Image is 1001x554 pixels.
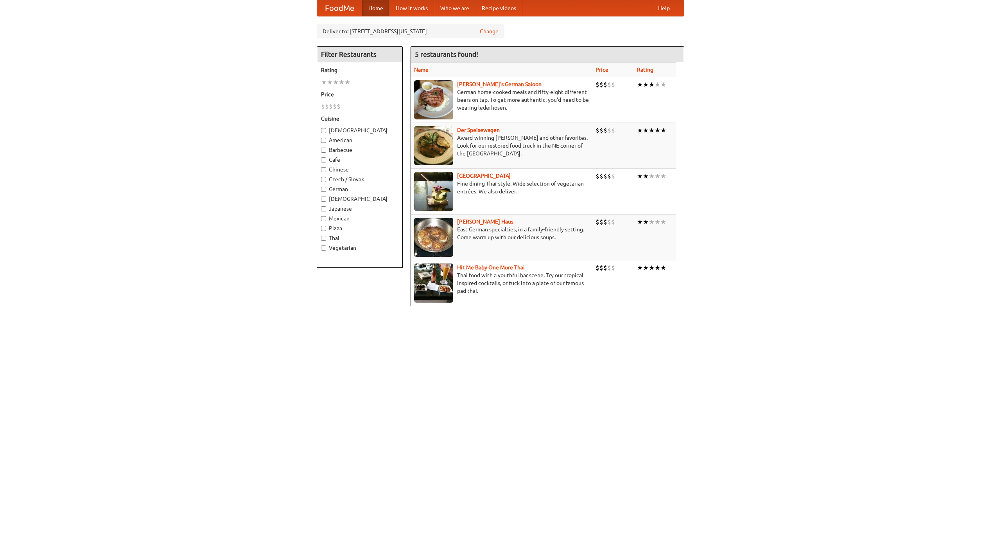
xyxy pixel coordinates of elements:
img: kohlhaus.jpg [414,218,453,257]
li: $ [321,102,325,111]
p: German home-cooked meals and fifty-eight different beers on tap. To get more authentic, you'd nee... [414,88,589,112]
li: ★ [649,263,655,272]
li: $ [603,80,607,89]
li: $ [607,172,611,180]
input: [DEMOGRAPHIC_DATA] [321,128,326,133]
li: ★ [637,80,643,89]
li: $ [603,263,607,272]
li: $ [325,102,329,111]
a: Hit Me Baby One More Thai [457,264,525,271]
img: satay.jpg [414,172,453,211]
li: $ [596,218,599,226]
li: ★ [637,126,643,135]
input: American [321,138,326,143]
label: Barbecue [321,146,398,154]
input: Czech / Slovak [321,177,326,182]
li: ★ [643,263,649,272]
li: ★ [655,263,660,272]
li: $ [607,263,611,272]
img: esthers.jpg [414,80,453,119]
label: Pizza [321,224,398,232]
li: ★ [643,172,649,180]
li: ★ [339,78,344,87]
li: ★ [333,78,339,87]
a: How it works [389,0,434,16]
li: $ [599,218,603,226]
a: Der Speisewagen [457,127,500,133]
label: [DEMOGRAPHIC_DATA] [321,126,398,134]
a: Rating [637,67,653,73]
li: ★ [655,126,660,135]
ng-pluralize: 5 restaurants found! [415,51,478,58]
h4: Filter Restaurants [317,47,402,62]
li: ★ [637,263,643,272]
li: ★ [649,172,655,180]
label: Japanese [321,205,398,213]
li: $ [599,126,603,135]
h5: Price [321,90,398,98]
li: ★ [649,126,655,135]
li: ★ [660,263,666,272]
a: Change [480,27,499,35]
li: ★ [660,126,666,135]
li: ★ [660,172,666,180]
li: ★ [660,80,666,89]
li: $ [611,218,615,226]
li: $ [599,263,603,272]
p: Thai food with a youthful bar scene. Try our tropical inspired cocktails, or tuck into a plate of... [414,271,589,295]
label: Cafe [321,156,398,164]
li: ★ [655,80,660,89]
li: ★ [637,172,643,180]
li: $ [599,80,603,89]
label: German [321,185,398,193]
li: $ [329,102,333,111]
li: ★ [655,218,660,226]
li: ★ [649,218,655,226]
input: Cafe [321,157,326,162]
li: $ [596,263,599,272]
li: $ [337,102,341,111]
label: [DEMOGRAPHIC_DATA] [321,195,398,203]
li: $ [596,172,599,180]
li: $ [607,80,611,89]
input: Barbecue [321,148,326,153]
li: $ [596,126,599,135]
input: Mexican [321,216,326,221]
label: Czech / Slovak [321,175,398,183]
h5: Cuisine [321,115,398,123]
a: Price [596,67,608,73]
label: Vegetarian [321,244,398,252]
li: ★ [327,78,333,87]
a: [PERSON_NAME] Haus [457,218,513,225]
h5: Rating [321,66,398,74]
input: Japanese [321,206,326,211]
p: East German specialties, in a family-friendly setting. Come warm up with our delicious soups. [414,226,589,241]
li: $ [603,172,607,180]
li: $ [599,172,603,180]
img: babythai.jpg [414,263,453,303]
li: ★ [637,218,643,226]
input: Chinese [321,167,326,172]
li: $ [596,80,599,89]
input: German [321,187,326,192]
p: Fine dining Thai-style. Wide selection of vegetarian entrées. We also deliver. [414,180,589,195]
a: [PERSON_NAME]'s German Saloon [457,81,542,87]
li: $ [603,218,607,226]
li: $ [611,263,615,272]
li: $ [611,80,615,89]
li: $ [333,102,337,111]
input: Thai [321,236,326,241]
label: American [321,136,398,144]
a: Who we are [434,0,475,16]
li: ★ [643,126,649,135]
li: ★ [344,78,350,87]
img: speisewagen.jpg [414,126,453,165]
div: Deliver to: [STREET_ADDRESS][US_STATE] [317,24,504,38]
a: Name [414,67,429,73]
b: [GEOGRAPHIC_DATA] [457,173,511,179]
li: ★ [643,218,649,226]
li: ★ [660,218,666,226]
